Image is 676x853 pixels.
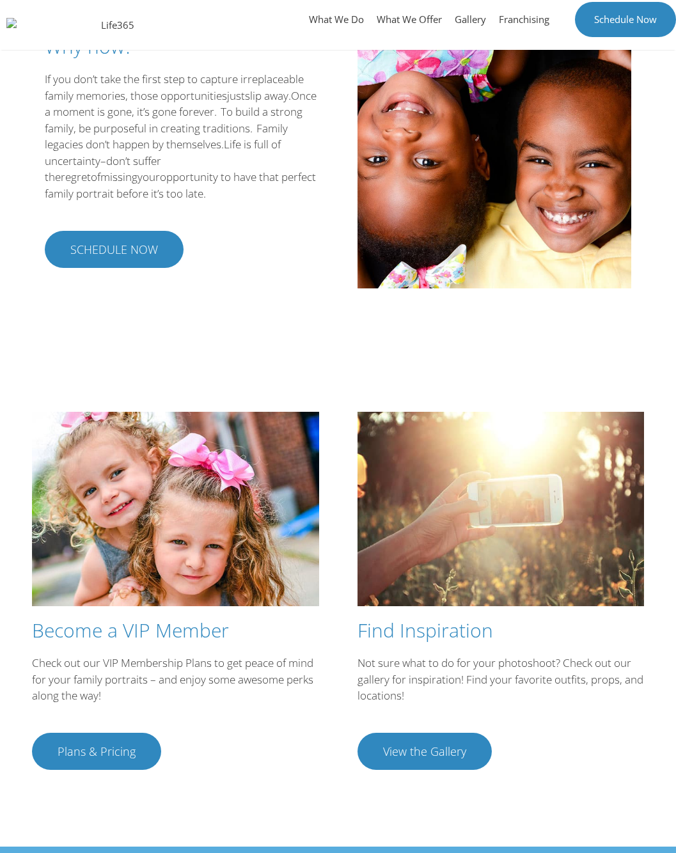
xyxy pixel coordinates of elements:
[138,169,160,184] span: your
[227,88,245,103] span: just
[45,231,184,268] a: SCHEDULE NOW
[32,619,319,642] h3: Become a VIP Member
[45,153,161,185] span: don’t suffer the
[358,412,645,606] img: Hand holding out iphone for selfie in the sunshine
[288,88,291,103] span: .
[221,137,224,152] span: .
[358,619,645,642] h3: Find Inspiration
[100,169,138,184] span: missing
[61,169,91,184] span: regret
[32,412,319,606] img: Curly-haired sisters in matching bows play
[358,655,645,704] p: Not sure what to do for your photoshoot? Check out our gallery for inspiration! Find your favorit...
[32,733,161,770] a: Plans & Pricing
[45,169,316,201] span: opportunity to have that perfect family portrait before it’s too late.
[383,746,466,757] span: View the Gallery
[32,655,319,704] p: Check out our VIP Membership Plans to get peace of mind for your family portraits – and enjoy som...
[70,244,158,255] span: SCHEDULE NOW
[100,153,106,168] span: –
[245,88,288,103] span: slip away
[358,733,492,770] a: View the Gallery
[575,2,676,37] a: Schedule Now
[358,15,632,289] img: Siblings with heads together looking up and laughing
[58,746,136,757] span: Plans & Pricing
[91,169,100,184] span: of
[45,88,317,152] span: Once a moment is gone, it’s gone forever. To build a strong family, be purposeful in creating tra...
[45,72,304,103] span: If you don’t take the first step to capture irreplaceable family memories, those opportunities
